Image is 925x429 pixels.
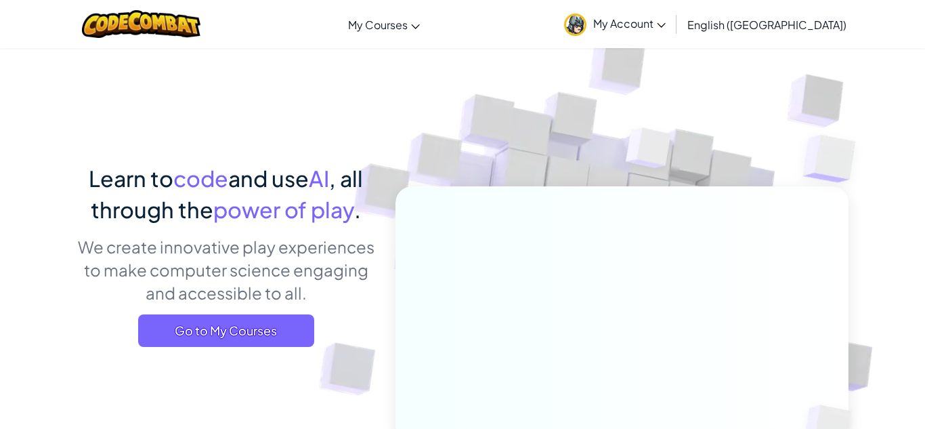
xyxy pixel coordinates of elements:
[309,165,329,192] span: AI
[341,6,427,43] a: My Courses
[173,165,228,192] span: code
[564,14,586,36] img: avatar
[77,235,375,304] p: We create innovative play experiences to make computer science engaging and accessible to all.
[557,3,672,45] a: My Account
[228,165,309,192] span: and use
[213,196,354,223] span: power of play
[681,6,853,43] a: English ([GEOGRAPHIC_DATA])
[82,10,200,38] img: CodeCombat logo
[89,165,173,192] span: Learn to
[601,101,698,202] img: Overlap cubes
[687,18,846,32] span: English ([GEOGRAPHIC_DATA])
[348,18,408,32] span: My Courses
[776,102,893,216] img: Overlap cubes
[354,196,361,223] span: .
[138,314,314,347] a: Go to My Courses
[593,16,666,30] span: My Account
